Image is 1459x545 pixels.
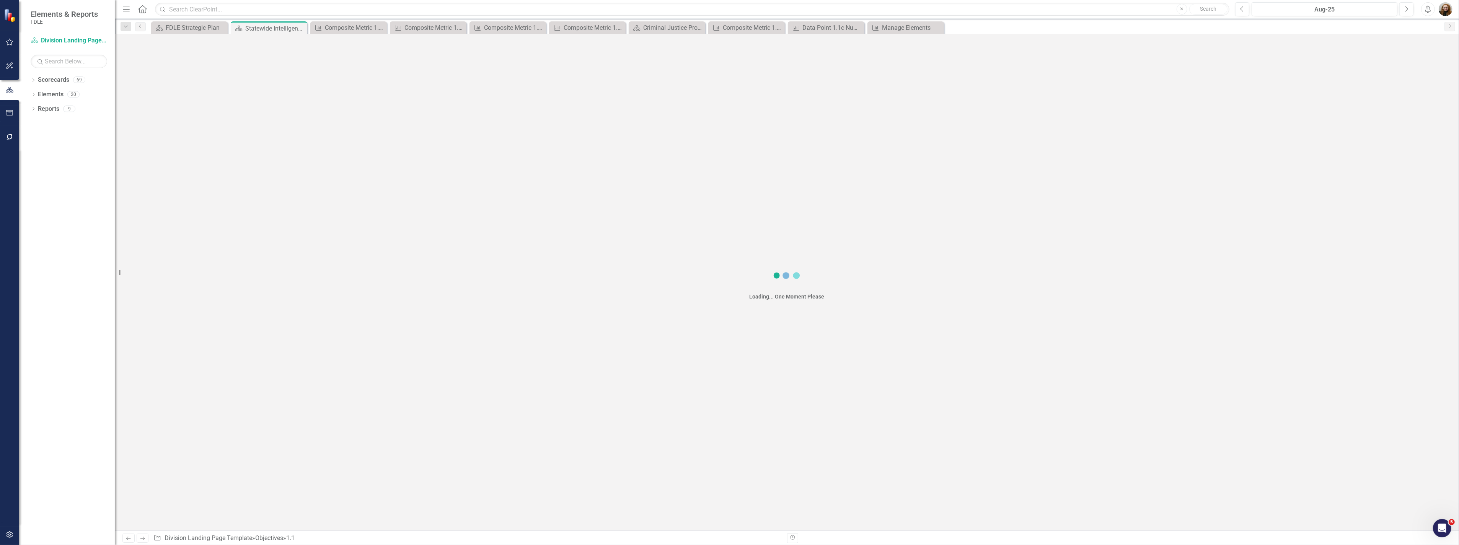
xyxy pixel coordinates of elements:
a: FDLE Strategic Plan [153,23,226,32]
iframe: Intercom live chat [1433,519,1451,537]
div: Loading... One Moment Please [750,293,825,300]
div: 69 [73,77,85,83]
a: Data Point 1.1c Number of Officer Discipline Cases Closed. [790,23,862,32]
span: Elements & Reports [31,10,98,19]
div: Composite Metric 1.1b(1) [404,23,465,32]
input: Search Below... [31,55,107,68]
div: Manage Elements [882,23,942,32]
a: Reports [38,105,59,114]
a: Division Landing Page Template [31,36,107,45]
img: Jennifer Siddoway [1439,2,1452,16]
div: Composite Metric 1.1a(1) [564,23,624,32]
a: Elements [38,90,64,99]
div: » » [153,534,781,543]
div: FDLE Strategic Plan [166,23,226,32]
div: 9 [63,105,75,112]
button: Aug-25 [1252,2,1397,16]
div: Composite Metric 1.1a(2) [484,23,544,32]
span: Search [1200,6,1216,12]
div: 1.1 [286,534,295,542]
a: Criminal Justice Professionalism, Standards & Training Services Landing Page [631,23,703,32]
div: Aug-25 [1254,5,1395,14]
a: Manage Elements [869,23,942,32]
span: 5 [1449,519,1455,525]
a: Composite Metric 1.1b Number of Officer Discipline Cases Opened [710,23,783,32]
a: Composite Metric 1.1b(1) [392,23,465,32]
a: Composite Metric 1.1a(2) [471,23,544,32]
small: FDLE [31,19,98,25]
div: Composite Metric 1.1b(2) [325,23,385,32]
a: Composite Metric 1.1a(1) [551,23,624,32]
a: Division Landing Page Template [165,534,252,542]
div: 20 [67,91,80,98]
div: Data Point 1.1c Number of Officer Discipline Cases Closed. [802,23,862,32]
div: Statewide Intelligence Landing Page [245,24,305,33]
a: Composite Metric 1.1b(2) [312,23,385,32]
input: Search ClearPoint... [155,3,1229,16]
div: Composite Metric 1.1b Number of Officer Discipline Cases Opened [723,23,783,32]
a: Objectives [255,534,283,542]
div: Criminal Justice Professionalism, Standards & Training Services Landing Page [643,23,703,32]
img: ClearPoint Strategy [4,8,17,22]
button: Search [1189,4,1228,15]
a: Scorecards [38,76,69,84]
